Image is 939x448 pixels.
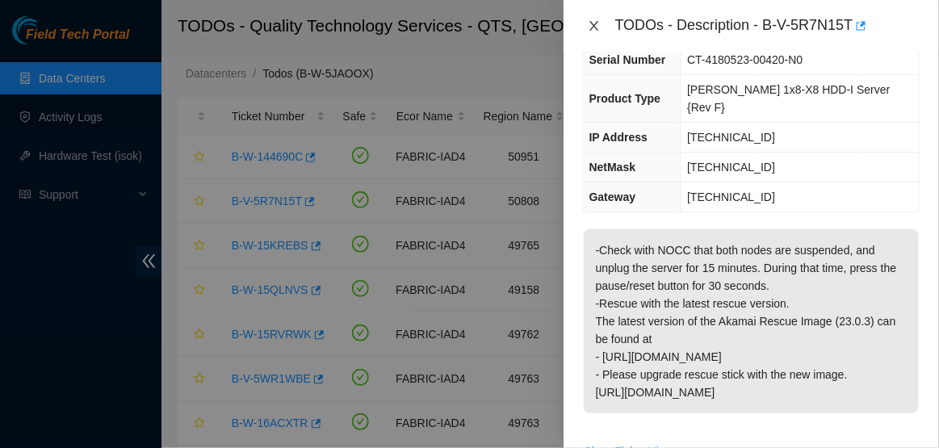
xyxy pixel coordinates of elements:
[615,13,920,39] div: TODOs - Description - B-V-5R7N15T
[583,19,606,34] button: Close
[687,161,775,174] span: [TECHNICAL_ID]
[687,131,775,144] span: [TECHNICAL_ID]
[589,53,666,66] span: Serial Number
[687,53,803,66] span: CT-4180523-00420-N0
[589,191,636,203] span: Gateway
[589,92,660,105] span: Product Type
[589,131,648,144] span: IP Address
[589,161,636,174] span: NetMask
[588,19,601,32] span: close
[687,191,775,203] span: [TECHNICAL_ID]
[687,83,890,114] span: [PERSON_NAME] 1x8-X8 HDD-I Server {Rev F}
[584,229,919,413] p: -Check with NOCC that both nodes are suspended, and unplug the server for 15 minutes. During that...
